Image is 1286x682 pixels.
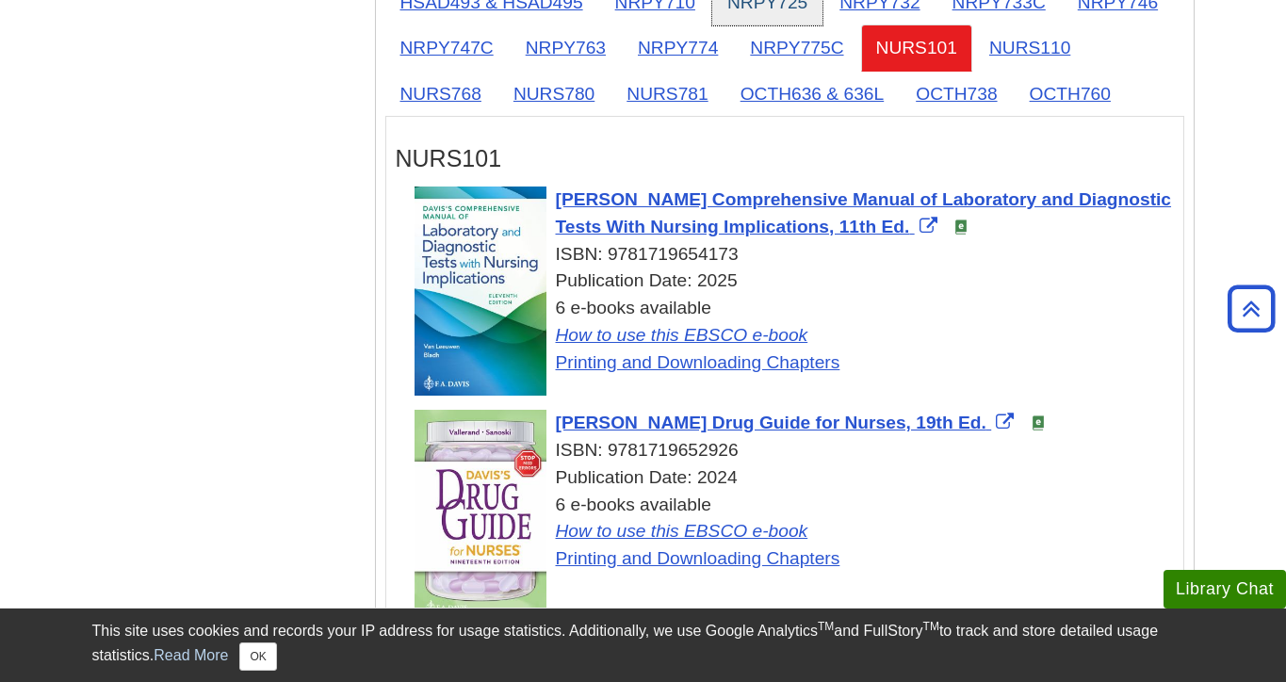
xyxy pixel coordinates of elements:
sup: TM [818,620,834,633]
img: Cover Art [415,410,546,617]
div: ISBN: 9781719652926 [415,437,1174,464]
img: e-Book [953,219,969,235]
a: Link opens in new window [556,189,1172,236]
div: Publication Date: 2025 [415,268,1174,295]
a: NURS768 [385,71,496,117]
sup: TM [923,620,939,633]
div: 6 e-books available [415,492,1174,573]
a: NRPY775C [735,24,858,71]
img: e-Book [1031,415,1046,430]
a: Link opens in new window [556,413,1019,432]
a: OCTH760 [1015,71,1126,117]
div: This site uses cookies and records your IP address for usage statistics. Additionally, we use Goo... [92,620,1195,671]
span: [PERSON_NAME] Drug Guide for Nurses, 19th Ed. [556,413,986,432]
a: OCTH636 & 636L [725,71,900,117]
a: How to use this EBSCO e-book [556,325,808,345]
a: OCTH738 [901,71,1012,117]
a: Back to Top [1221,296,1281,321]
a: NRPY763 [511,24,621,71]
div: 6 e-books available [415,295,1174,376]
img: Cover Art [415,187,546,396]
a: NURS110 [974,24,1085,71]
h3: NURS101 [396,145,1174,172]
a: NRPY747C [385,24,509,71]
a: NRPY774 [623,24,733,71]
a: Read More [154,647,228,663]
a: How to use this EBSCO e-book [556,521,808,541]
a: NURS780 [498,71,610,117]
div: ISBN: 9781719654173 [415,241,1174,268]
div: Publication Date: 2024 [415,464,1174,492]
a: Printing and Downloading Chapters [556,352,840,372]
a: NURS101 [861,24,972,71]
a: NURS781 [611,71,723,117]
button: Close [239,642,276,671]
span: [PERSON_NAME] Comprehensive Manual of Laboratory and Diagnostic Tests With Nursing Implications, ... [556,189,1172,236]
button: Library Chat [1164,570,1286,609]
a: Printing and Downloading Chapters [556,548,840,568]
